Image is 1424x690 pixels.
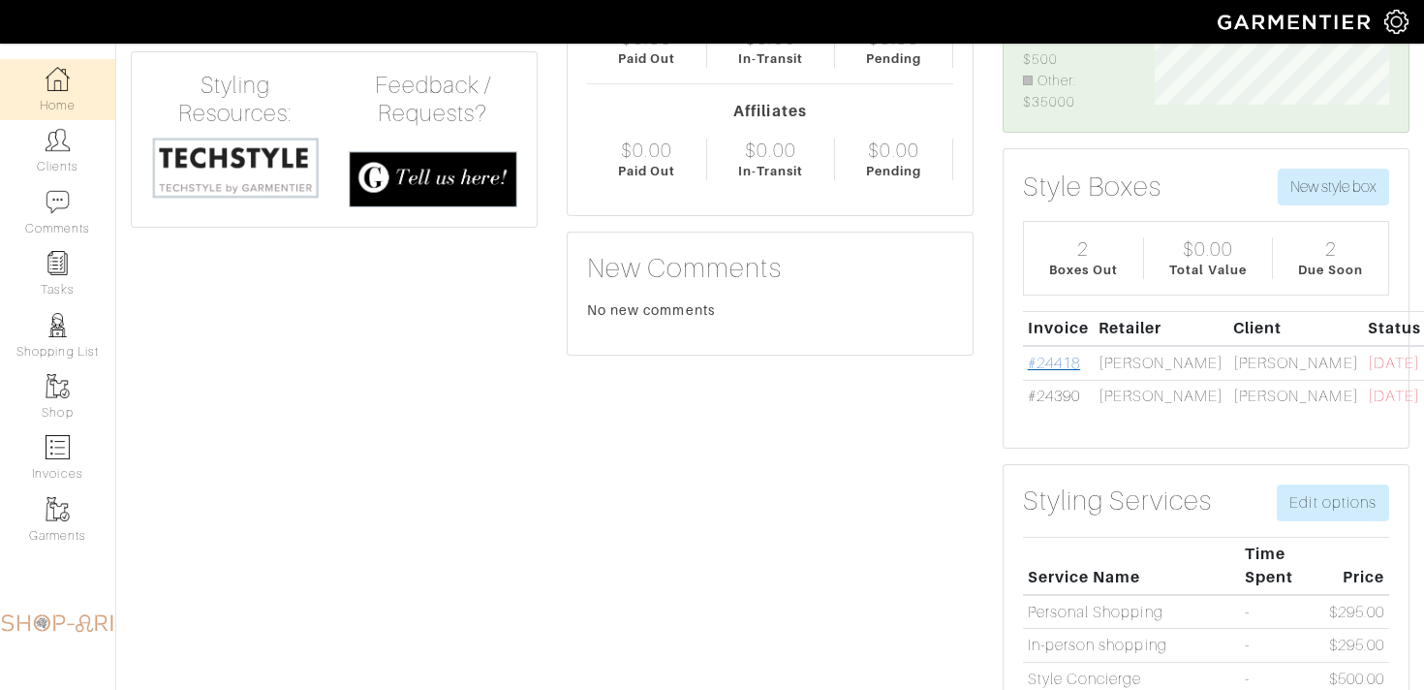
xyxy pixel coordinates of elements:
div: Due Soon [1298,261,1362,279]
img: comment-icon-a0a6a9ef722e966f86d9cbdc48e553b5cf19dbc54f86b18d962a5391bc8f6eb6.png [46,190,70,214]
h3: Styling Services [1023,485,1212,517]
img: dashboard-icon-dbcd8f5a0b271acd01030246c82b418ddd0df26cd7fceb0bd07c9910d44c42f6.png [46,67,70,91]
img: gear-icon-white-bd11855cb880d31180b6d7d6211b90ccbf57a29d726f0c71d8c61bd08dd39cc2.png [1384,10,1409,34]
img: garments-icon-b7da505a4dc4fd61783c78ac3ca0ef83fa9d6f193b1c9dc38574b1d14d53ca28.png [46,374,70,398]
div: In-Transit [738,162,804,180]
div: Pending [866,49,921,68]
div: Paid Out [618,162,675,180]
td: $295.00 [1313,595,1389,629]
div: $0.00 [1183,237,1233,261]
th: Time Spent [1240,538,1313,595]
img: reminder-icon-8004d30b9f0a5d33ae49ab947aed9ed385cf756f9e5892f1edd6e32f2345188e.png [46,251,70,275]
th: Invoice [1023,312,1094,346]
span: [DATE] [1368,355,1420,372]
td: In-person shopping [1023,629,1240,663]
div: Affiliates [587,100,953,123]
div: $0.00 [868,139,918,162]
div: $0.00 [621,139,671,162]
h3: Style Boxes [1023,171,1162,204]
td: [PERSON_NAME] [1228,380,1363,413]
div: $0.00 [745,139,795,162]
div: Boxes Out [1049,261,1117,279]
td: [PERSON_NAME] [1094,346,1228,380]
td: - [1240,629,1313,663]
div: Pending [866,162,921,180]
th: Client [1228,312,1363,346]
div: 2 [1077,237,1089,261]
img: garmentier-logo-header-white-b43fb05a5012e4ada735d5af1a66efaba907eab6374d6393d1fbf88cb4ef424d.png [1208,5,1384,39]
td: Personal Shopping [1023,595,1240,629]
img: techstyle-93310999766a10050dc78ceb7f971a75838126fd19372ce40ba20cdf6a89b94b.png [151,136,320,201]
div: 2 [1325,237,1337,261]
li: Other: $35000 [1023,71,1126,112]
td: $295.00 [1313,629,1389,663]
td: [PERSON_NAME] [1228,346,1363,380]
td: [PERSON_NAME] [1094,380,1228,413]
span: [DATE] [1368,388,1420,405]
h3: New Comments [587,252,953,285]
div: Paid Out [618,49,675,68]
th: Service Name [1023,538,1240,595]
div: No new comments [587,300,953,320]
img: clients-icon-6bae9207a08558b7cb47a8932f037763ab4055f8c8b6bfacd5dc20c3e0201464.png [46,128,70,152]
img: orders-icon-0abe47150d42831381b5fb84f609e132dff9fe21cb692f30cb5eec754e2cba89.png [46,435,70,459]
img: feedback_requests-3821251ac2bd56c73c230f3229a5b25d6eb027adea667894f41107c140538ee0.png [349,151,517,207]
h4: Styling Resources: [151,72,320,128]
div: Total Value [1169,261,1247,279]
img: stylists-icon-eb353228a002819b7ec25b43dbf5f0378dd9e0616d9560372ff212230b889e62.png [46,313,70,337]
h4: Feedback / Requests? [349,72,517,128]
a: Edit options [1277,485,1389,521]
th: Retailer [1094,312,1228,346]
img: garments-icon-b7da505a4dc4fd61783c78ac3ca0ef83fa9d6f193b1c9dc38574b1d14d53ca28.png [46,497,70,521]
a: #24418 [1028,355,1080,372]
th: Price [1313,538,1389,595]
a: #24390 [1028,388,1080,405]
div: In-Transit [738,49,804,68]
li: Services: $500 [1023,29,1126,71]
td: - [1240,595,1313,629]
button: New style box [1278,169,1389,205]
